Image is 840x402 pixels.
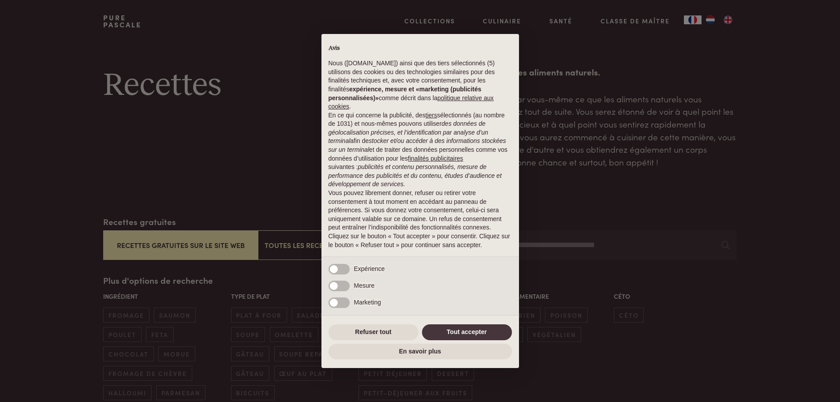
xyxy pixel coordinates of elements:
[329,120,489,144] em: des données de géolocalisation précises, et l’identification par analyse d’un terminal
[329,86,482,101] strong: expérience, mesure et «marketing (publicités personnalisées)»
[329,45,512,53] h2: Avis
[329,344,512,360] button: En savoir plus
[329,189,512,232] p: Vous pouvez librement donner, refuser ou retirer votre consentement à tout moment en accédant au ...
[426,111,437,120] button: tiers
[329,163,502,188] em: publicités et contenu personnalisés, mesure de performance des publicités et du contenu, études d...
[422,324,512,340] button: Tout accepter
[354,265,385,272] span: Expérience
[329,324,418,340] button: Refuser tout
[329,59,512,111] p: Nous ([DOMAIN_NAME]) ainsi que des tiers sélectionnés (5) utilisons des cookies ou des technologi...
[329,232,512,249] p: Cliquez sur le bouton « Tout accepter » pour consentir. Cliquez sur le bouton « Refuser tout » po...
[329,137,506,153] em: stocker et/ou accéder à des informations stockées sur un terminal
[408,154,463,163] button: finalités publicitaires
[329,111,512,189] p: En ce qui concerne la publicité, des sélectionnés (au nombre de 1031) et nous-mêmes pouvons utili...
[354,299,381,306] span: Marketing
[354,282,375,289] span: Mesure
